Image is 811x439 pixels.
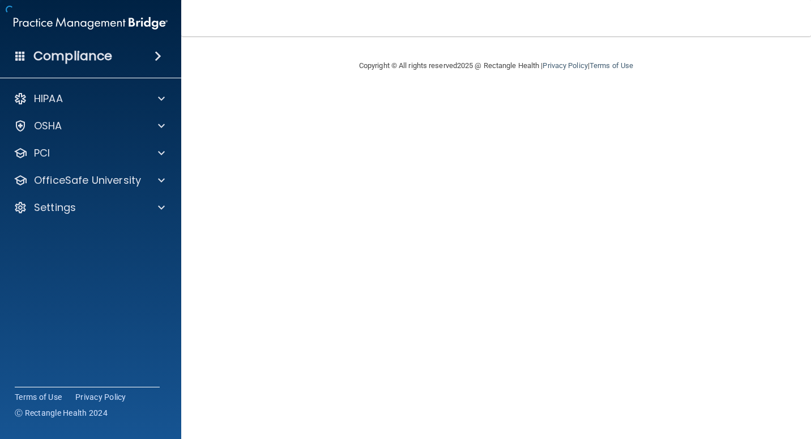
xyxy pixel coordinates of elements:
p: OSHA [34,119,62,133]
a: Privacy Policy [543,61,587,70]
a: OSHA [14,119,165,133]
a: OfficeSafe University [14,174,165,187]
a: HIPAA [14,92,165,105]
span: Ⓒ Rectangle Health 2024 [15,407,108,419]
a: PCI [14,146,165,160]
p: Settings [34,201,76,214]
h4: Compliance [33,48,112,64]
p: OfficeSafe University [34,174,141,187]
a: Settings [14,201,165,214]
a: Terms of Use [15,391,62,403]
a: Privacy Policy [75,391,126,403]
div: Copyright © All rights reserved 2025 @ Rectangle Health | | [289,48,703,84]
a: Terms of Use [590,61,633,70]
img: PMB logo [14,12,168,35]
p: HIPAA [34,92,63,105]
p: PCI [34,146,50,160]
